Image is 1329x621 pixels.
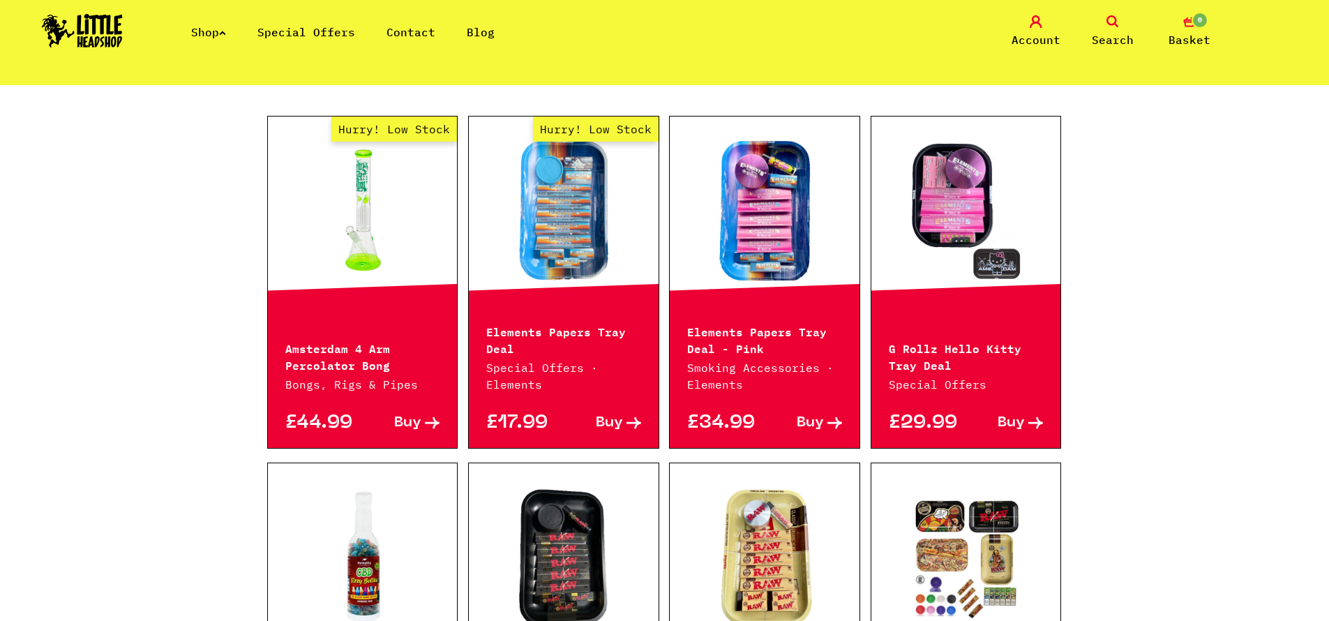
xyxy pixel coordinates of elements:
span: Hurry! Low Stock [331,117,457,142]
p: Elements Papers Tray Deal [486,322,641,356]
p: G Rollz Hello Kitty Tray Deal [889,339,1044,373]
a: Buy [966,416,1044,431]
p: £44.99 [285,416,363,431]
a: Hurry! Low Stock [469,141,659,280]
span: Buy [596,416,623,431]
a: Buy [362,416,440,431]
img: Little Head Shop Logo [42,14,123,47]
span: Hurry! Low Stock [533,117,659,142]
p: Smoking Accessories · Elements [687,359,842,393]
span: Search [1092,31,1134,48]
p: Special Offers [889,376,1044,393]
p: Elements Papers Tray Deal - Pink [687,322,842,356]
a: Contact [386,25,435,39]
span: Account [1012,31,1060,48]
a: 0 Basket [1155,15,1224,48]
a: Blog [467,25,495,39]
p: £17.99 [486,416,564,431]
p: £29.99 [889,416,966,431]
p: £34.99 [687,416,765,431]
span: Buy [394,416,421,431]
p: Bongs, Rigs & Pipes [285,376,440,393]
a: Hurry! Low Stock [268,141,458,280]
a: Search [1078,15,1148,48]
span: 0 [1192,12,1208,29]
a: Special Offers [257,25,355,39]
a: Shop [191,25,226,39]
span: Buy [797,416,824,431]
a: Buy [564,416,641,431]
span: Buy [998,416,1025,431]
p: Special Offers · Elements [486,359,641,393]
a: Buy [765,416,842,431]
span: Basket [1169,31,1210,48]
p: Amsterdam 4 Arm Percolator Bong [285,339,440,373]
